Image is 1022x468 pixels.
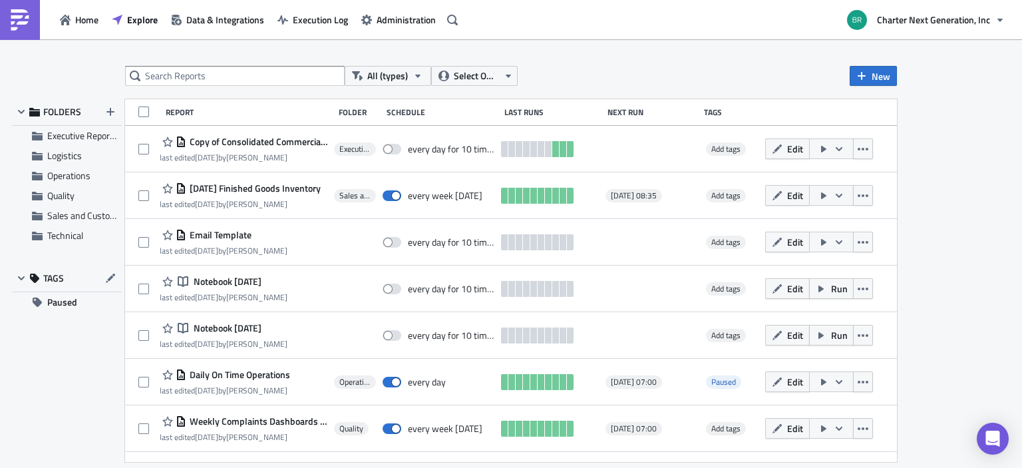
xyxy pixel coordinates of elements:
[850,66,897,86] button: New
[160,385,290,395] div: last edited by [PERSON_NAME]
[387,107,497,117] div: Schedule
[408,283,494,295] div: every day for 10 times
[408,143,494,155] div: every day for 10 times
[160,432,327,442] div: last edited by [PERSON_NAME]
[611,423,657,434] span: [DATE] 07:00
[105,9,164,30] button: Explore
[711,282,741,295] span: Add tags
[877,13,990,27] span: Charter Next Generation, Inc
[195,198,218,210] time: 2025-07-03T18:40:59Z
[706,375,741,389] span: Paused
[160,292,287,302] div: last edited by [PERSON_NAME]
[43,272,64,284] span: TAGS
[872,69,890,83] span: New
[47,168,90,182] span: Operations
[47,208,164,222] span: Sales and Customer Accounts
[47,148,82,162] span: Logistics
[765,232,810,252] button: Edit
[47,228,83,242] span: Technical
[831,328,848,342] span: Run
[711,375,736,388] span: Paused
[765,278,810,299] button: Edit
[408,376,446,388] div: every day
[12,292,122,312] button: Paused
[704,107,759,117] div: Tags
[711,329,741,342] span: Add tags
[706,189,746,202] span: Add tags
[711,422,741,435] span: Add tags
[846,9,868,31] img: Avatar
[706,236,746,249] span: Add tags
[160,199,321,209] div: last edited by [PERSON_NAME]
[611,190,657,201] span: [DATE] 08:35
[160,246,287,256] div: last edited by [PERSON_NAME]
[787,188,803,202] span: Edit
[711,236,741,248] span: Add tags
[809,325,854,346] button: Run
[160,339,287,349] div: last edited by [PERSON_NAME]
[195,291,218,304] time: 2025-05-30T19:53:16Z
[839,5,1012,35] button: Charter Next Generation, Inc
[186,229,252,241] span: Email Template
[125,66,345,86] input: Search Reports
[977,423,1009,455] div: Open Intercom Messenger
[293,13,348,27] span: Execution Log
[47,188,75,202] span: Quality
[711,142,741,155] span: Add tags
[190,322,261,334] span: Notebook 2025-05-30
[339,423,363,434] span: Quality
[706,422,746,435] span: Add tags
[339,377,371,387] span: Operations
[787,375,803,389] span: Edit
[765,185,810,206] button: Edit
[186,13,264,27] span: Data & Integrations
[47,128,125,142] span: Executive Reporting
[504,107,601,117] div: Last Runs
[195,384,218,397] time: 2025-06-24T12:42:58Z
[75,13,98,27] span: Home
[431,66,518,86] button: Select Owner
[271,9,355,30] button: Execution Log
[339,107,380,117] div: Folder
[809,278,854,299] button: Run
[367,69,408,83] span: All (types)
[190,276,261,288] span: Notebook 2025-05-30
[53,9,105,30] button: Home
[765,325,810,346] button: Edit
[408,236,494,248] div: every day for 10 times
[160,152,327,162] div: last edited by [PERSON_NAME]
[186,182,321,194] span: Monday Finished Goods Inventory
[345,66,431,86] button: All (types)
[195,338,218,350] time: 2025-05-30T18:37:54Z
[339,144,371,154] span: Executive Reporting
[611,377,657,387] span: [DATE] 07:00
[164,9,271,30] button: Data & Integrations
[787,328,803,342] span: Edit
[787,282,803,296] span: Edit
[454,69,498,83] span: Select Owner
[377,13,436,27] span: Administration
[408,330,494,342] div: every day for 10 times
[186,136,327,148] span: Copy of Consolidated Commercial Summary - Daily
[186,415,327,427] span: Weekly Complaints Dashboards Monday AM
[339,190,371,201] span: Sales and Customer Accounts
[127,13,158,27] span: Explore
[765,418,810,439] button: Edit
[765,138,810,159] button: Edit
[831,282,848,296] span: Run
[355,9,442,30] button: Administration
[706,142,746,156] span: Add tags
[787,142,803,156] span: Edit
[186,369,290,381] span: Daily On Time Operations
[195,431,218,443] time: 2025-07-07T19:40:26Z
[607,107,697,117] div: Next Run
[195,244,218,257] time: 2025-07-03T18:39:22Z
[787,235,803,249] span: Edit
[706,329,746,342] span: Add tags
[706,282,746,296] span: Add tags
